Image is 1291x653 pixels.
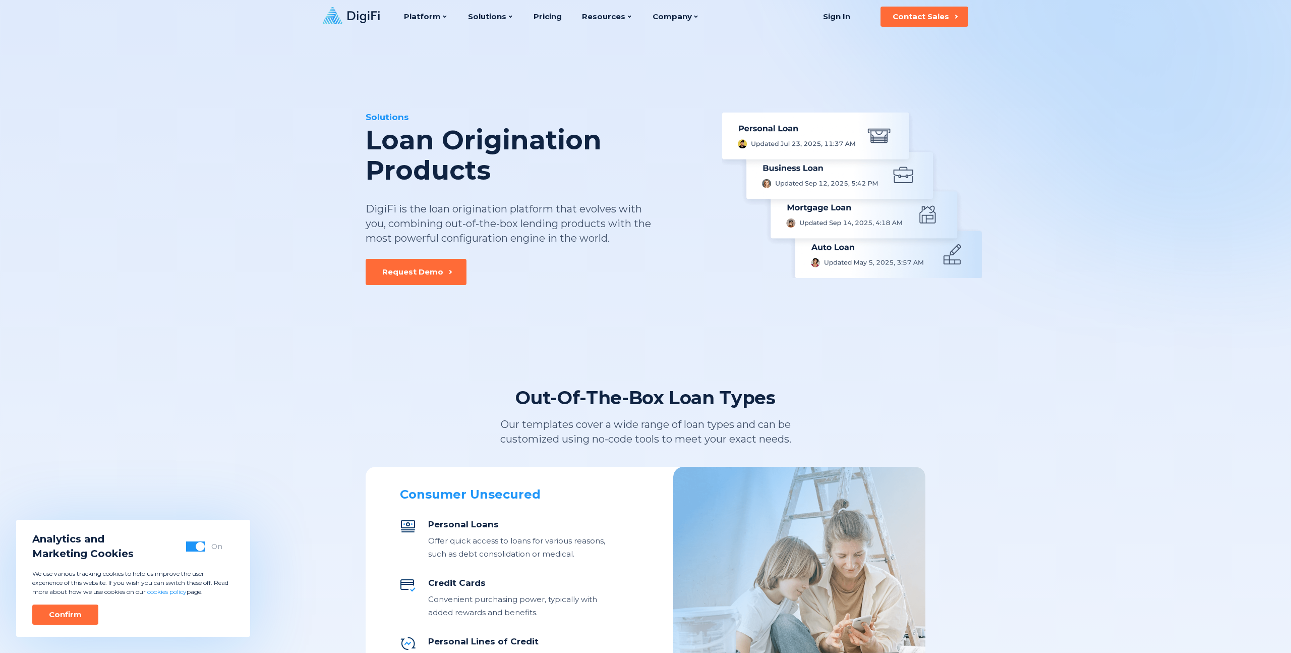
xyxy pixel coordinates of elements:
[382,267,443,277] div: Request Demo
[366,125,705,186] div: Loan Origination Products
[366,111,705,123] div: Solutions
[428,577,607,589] div: Credit Cards
[400,487,607,502] div: Consumer Unsecured
[32,547,134,561] span: Marketing Cookies
[366,259,466,285] button: Request Demo
[428,593,607,619] div: Convenient purchasing power, typically with added rewards and benefits.
[211,541,222,552] div: On
[881,7,968,27] button: Contact Sales
[147,588,187,595] a: cookies policy
[810,7,862,27] a: Sign In
[49,610,82,620] div: Confirm
[515,386,775,409] div: Out-Of-The-Box Loan Types
[458,417,833,447] div: Our templates cover a wide range of loan types and can be customized using no-code tools to meet ...
[32,605,98,625] button: Confirm
[428,635,607,647] div: Personal Lines of Credit
[428,518,607,530] div: Personal Loans
[428,534,607,561] div: Offer quick access to loans for various reasons, such as debt consolidation or medical.
[893,12,949,22] div: Contact Sales
[366,202,652,246] div: DigiFi is the loan origination platform that evolves with you, combining out-of-the-box lending p...
[32,532,134,547] span: Analytics and
[32,569,234,596] p: We use various tracking cookies to help us improve the user experience of this website. If you wi...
